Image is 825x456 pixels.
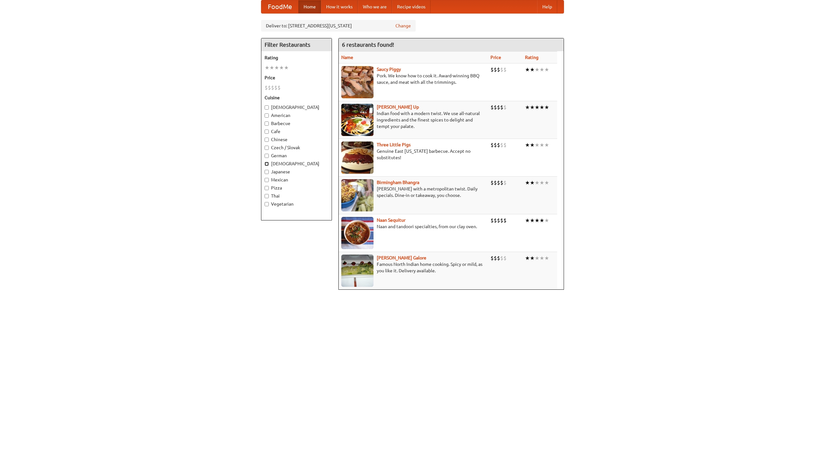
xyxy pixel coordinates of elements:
[265,193,328,199] label: Thai
[377,218,405,223] a: Naan Sequitur
[500,179,503,186] li: $
[539,255,544,262] li: ★
[525,66,530,73] li: ★
[530,255,535,262] li: ★
[537,0,557,13] a: Help
[265,112,328,119] label: American
[342,42,394,48] ng-pluralize: 6 restaurants found!
[490,55,501,60] a: Price
[265,201,328,207] label: Vegetarian
[525,255,530,262] li: ★
[535,104,539,111] li: ★
[530,217,535,224] li: ★
[265,84,268,91] li: $
[503,66,507,73] li: $
[494,66,497,73] li: $
[341,55,353,60] a: Name
[503,179,507,186] li: $
[265,74,328,81] h5: Price
[261,0,298,13] a: FoodMe
[494,104,497,111] li: $
[494,255,497,262] li: $
[377,142,411,147] b: Three Little Pigs
[269,64,274,71] li: ★
[500,66,503,73] li: $
[265,170,269,174] input: Japanese
[377,255,426,260] a: [PERSON_NAME] Galore
[490,66,494,73] li: $
[535,66,539,73] li: ★
[341,73,485,85] p: Pork. We know how to cook it. Award-winning BBQ sauce, and meat with all the trimmings.
[265,162,269,166] input: [DEMOGRAPHIC_DATA]
[539,66,544,73] li: ★
[535,255,539,262] li: ★
[265,113,269,118] input: American
[497,66,500,73] li: $
[503,255,507,262] li: $
[341,186,485,199] p: [PERSON_NAME] with a metropolitan twist. Daily specials. Dine-in or takeaway, you choose.
[265,94,328,101] h5: Cuisine
[490,104,494,111] li: $
[497,179,500,186] li: $
[341,104,374,136] img: curryup.jpg
[265,169,328,175] label: Japanese
[265,160,328,167] label: [DEMOGRAPHIC_DATA]
[358,0,392,13] a: Who we are
[265,144,328,151] label: Czech / Slovak
[500,104,503,111] li: $
[525,141,530,149] li: ★
[503,104,507,111] li: $
[377,67,401,72] a: Saucy Piggy
[525,217,530,224] li: ★
[265,105,269,110] input: [DEMOGRAPHIC_DATA]
[265,186,269,190] input: Pizza
[497,104,500,111] li: $
[497,255,500,262] li: $
[530,104,535,111] li: ★
[500,255,503,262] li: $
[494,217,497,224] li: $
[503,141,507,149] li: $
[341,66,374,98] img: saucy.jpg
[395,23,411,29] a: Change
[535,217,539,224] li: ★
[377,180,419,185] a: Birmingham Bhangra
[503,217,507,224] li: $
[265,146,269,150] input: Czech / Slovak
[341,223,485,230] p: Naan and tandoori specialties, from our clay oven.
[525,104,530,111] li: ★
[265,177,328,183] label: Mexican
[544,104,549,111] li: ★
[265,104,328,111] label: [DEMOGRAPHIC_DATA]
[539,217,544,224] li: ★
[341,261,485,274] p: Famous North Indian home cooking. Spicy or mild, as you like it. Delivery available.
[341,141,374,174] img: littlepigs.jpg
[279,64,284,71] li: ★
[341,217,374,249] img: naansequitur.jpg
[490,217,494,224] li: $
[268,84,271,91] li: $
[530,141,535,149] li: ★
[341,179,374,211] img: bhangra.jpg
[341,255,374,287] img: currygalore.jpg
[284,64,289,71] li: ★
[265,138,269,142] input: Chinese
[377,104,419,110] a: [PERSON_NAME] Up
[544,66,549,73] li: ★
[298,0,321,13] a: Home
[525,179,530,186] li: ★
[530,179,535,186] li: ★
[539,104,544,111] li: ★
[490,141,494,149] li: $
[544,217,549,224] li: ★
[490,255,494,262] li: $
[500,217,503,224] li: $
[265,130,269,134] input: Cafe
[539,179,544,186] li: ★
[261,38,332,51] h4: Filter Restaurants
[341,110,485,130] p: Indian food with a modern twist. We use all-natural ingredients and the finest spices to delight ...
